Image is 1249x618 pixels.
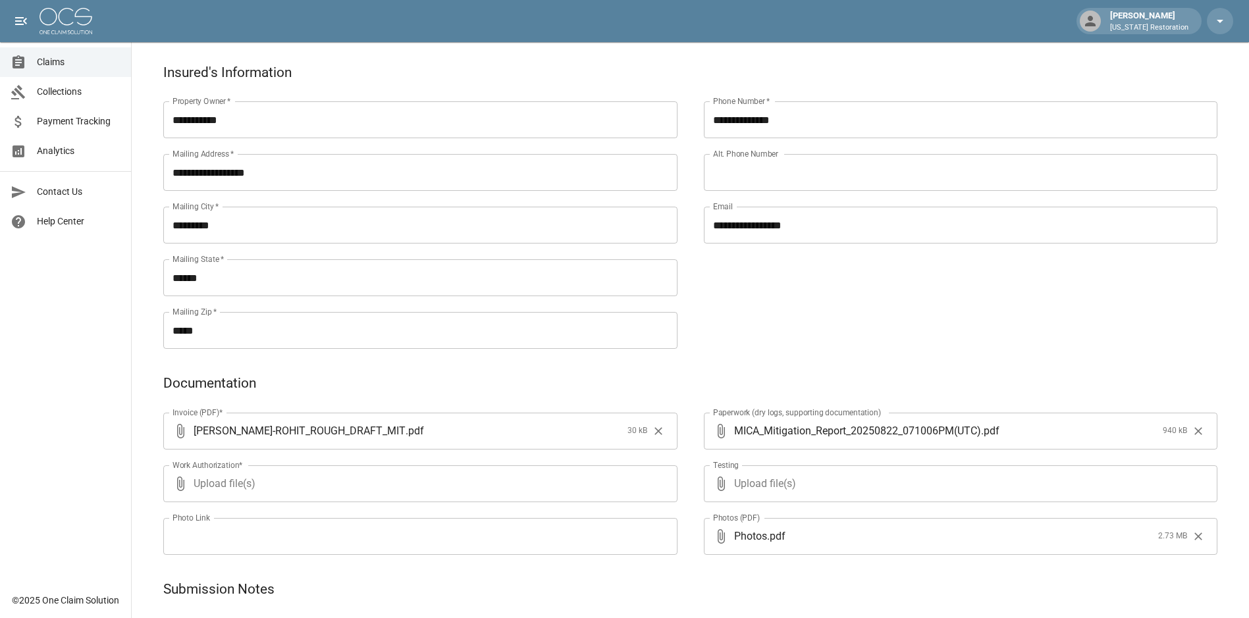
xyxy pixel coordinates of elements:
[173,148,234,159] label: Mailing Address
[713,407,881,418] label: Paperwork (dry logs, supporting documentation)
[981,423,999,438] span: . pdf
[649,421,668,441] button: Clear
[734,528,767,544] span: Photos
[173,95,231,107] label: Property Owner
[40,8,92,34] img: ocs-logo-white-transparent.png
[713,512,760,523] label: Photos (PDF)
[173,306,217,317] label: Mailing Zip
[406,423,424,438] span: . pdf
[1158,530,1187,543] span: 2.73 MB
[1163,425,1187,438] span: 940 kB
[173,459,243,471] label: Work Authorization*
[173,512,210,523] label: Photo Link
[1110,22,1188,34] p: [US_STATE] Restoration
[713,148,778,159] label: Alt. Phone Number
[1105,9,1194,33] div: [PERSON_NAME]
[37,185,120,199] span: Contact Us
[173,253,224,265] label: Mailing State
[1188,527,1208,546] button: Clear
[173,201,219,212] label: Mailing City
[767,528,785,544] span: . pdf
[37,55,120,69] span: Claims
[734,423,981,438] span: MICA_Mitigation_Report_20250822_071006PM(UTC)
[713,459,739,471] label: Testing
[37,144,120,158] span: Analytics
[1188,421,1208,441] button: Clear
[713,95,770,107] label: Phone Number
[734,465,1183,502] span: Upload file(s)
[194,465,642,502] span: Upload file(s)
[37,115,120,128] span: Payment Tracking
[173,407,223,418] label: Invoice (PDF)*
[37,215,120,228] span: Help Center
[12,594,119,607] div: © 2025 One Claim Solution
[627,425,647,438] span: 30 kB
[8,8,34,34] button: open drawer
[194,423,406,438] span: [PERSON_NAME]-ROHIT_ROUGH_DRAFT_MIT
[37,85,120,99] span: Collections
[713,201,733,212] label: Email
